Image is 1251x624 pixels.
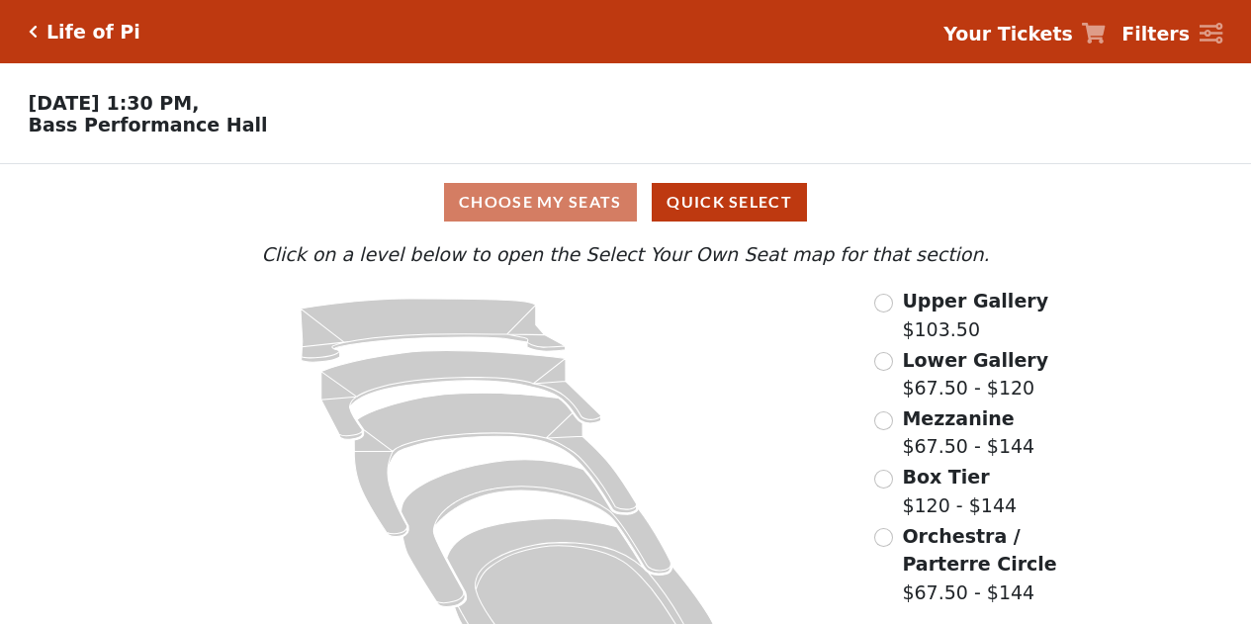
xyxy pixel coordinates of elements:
[902,466,989,488] span: Box Tier
[1121,20,1222,48] a: Filters
[170,240,1080,269] p: Click on a level below to open the Select Your Own Seat map for that section.
[943,23,1073,45] strong: Your Tickets
[902,404,1034,461] label: $67.50 - $144
[1121,23,1190,45] strong: Filters
[902,290,1048,312] span: Upper Gallery
[321,351,601,440] path: Lower Gallery - Seats Available: 60
[902,463,1017,519] label: $120 - $144
[902,522,1080,607] label: $67.50 - $144
[902,287,1048,343] label: $103.50
[902,525,1056,576] span: Orchestra / Parterre Circle
[943,20,1106,48] a: Your Tickets
[301,299,566,362] path: Upper Gallery - Seats Available: 163
[46,21,140,44] h5: Life of Pi
[902,407,1014,429] span: Mezzanine
[902,349,1048,371] span: Lower Gallery
[29,25,38,39] a: Click here to go back to filters
[652,183,807,222] button: Quick Select
[902,346,1048,402] label: $67.50 - $120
